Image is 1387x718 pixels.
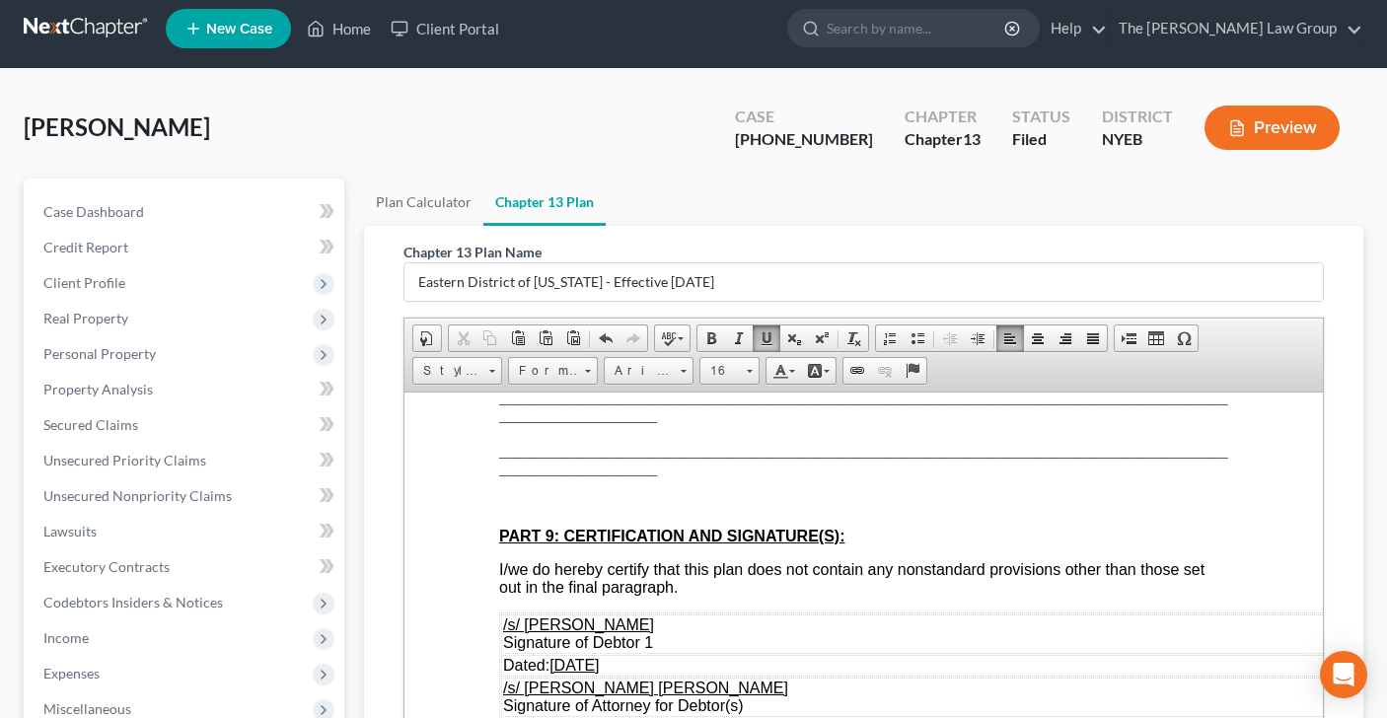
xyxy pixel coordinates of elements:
a: Insert Special Character [1170,325,1198,351]
a: Spell Checker [655,325,690,351]
a: Remove Format [840,325,868,351]
a: Help [1041,11,1107,46]
a: Styles [412,357,502,385]
u: [DATE] [145,264,194,281]
a: The [PERSON_NAME] Law Group [1109,11,1362,46]
span: Unsecured Priority Claims [43,452,206,468]
a: Justify [1079,325,1107,351]
span: I/we do hereby certify that this plan does not contain any nonstandard provisions other than thos... [95,169,800,203]
span: Case Dashboard [43,203,144,220]
a: Paste as plain text [532,325,559,351]
div: Chapter [905,106,981,128]
div: Filed [1012,128,1070,151]
div: Status [1012,106,1070,128]
span: Signature of Debtor 1 [99,224,250,258]
a: Increase Indent [964,325,991,351]
span: Income [43,629,89,646]
span: [PERSON_NAME] [24,112,210,141]
a: Lawsuits [28,514,344,549]
a: Underline [753,325,780,351]
a: Home [297,11,381,46]
a: Insert/Remove Bulleted List [904,325,931,351]
a: Property Analysis [28,372,344,407]
a: Align Left [996,325,1024,351]
a: Insert/Remove Numbered List [876,325,904,351]
u: PART 9: CERTIFICATION AND SIGNATURE(S): [95,135,441,152]
a: Document Properties [413,325,441,351]
a: 16 [699,357,760,385]
span: Personal Property [43,345,156,362]
a: Plan Calculator [364,179,483,226]
u: /s/ [PERSON_NAME] [99,224,250,241]
span: Unsecured Nonpriority Claims [43,487,232,504]
a: Center [1024,325,1052,351]
a: Insert Page Break for Printing [1115,325,1142,351]
span: _ [244,68,253,85]
span: [DATE] [145,327,194,344]
span: 13 [963,129,981,148]
span: Miscellaneous [43,700,131,717]
span: Executory Contracts [43,558,170,575]
a: Redo [620,325,647,351]
span: Real Property [43,310,128,326]
a: Unlink [871,358,899,384]
span: ____________________ [95,50,270,67]
span: Codebtors Insiders & Notices [43,594,223,610]
a: Client Portal [381,11,509,46]
span: ________________________________________________________________________________ [95,50,824,85]
a: Decrease Indent [936,325,964,351]
div: District [1102,106,1173,128]
a: Cut [449,325,476,351]
div: Case [735,106,873,128]
a: Paste [504,325,532,351]
a: Anchor [899,358,926,384]
a: Unsecured Nonpriority Claims [28,478,344,514]
a: Credit Report [28,230,344,265]
a: Background Color [801,358,836,384]
a: Format [508,357,598,385]
span: Signature of Attorney for Debtor(s) [99,287,384,322]
label: Chapter 13 Plan Name [403,242,542,262]
a: Bold [697,325,725,351]
a: Subscript [780,325,808,351]
span: Dated: [99,264,195,281]
a: Table [1142,325,1170,351]
span: Lawsuits [43,523,97,539]
a: Superscript [808,325,836,351]
a: Arial [604,357,693,385]
span: Expenses [43,665,100,682]
a: Secured Claims [28,407,344,443]
input: Enter name... [404,263,1324,301]
a: Paste from Word [559,325,587,351]
span: Styles [413,358,482,384]
a: Copy [476,325,504,351]
span: Client Profile [43,274,125,291]
span: Format [509,358,578,384]
span: Secured Claims [43,416,138,433]
div: Open Intercom Messenger [1320,651,1367,698]
span: Property Analysis [43,381,153,397]
a: Unsecured Priority Claims [28,443,344,478]
input: Search by name... [827,10,1007,46]
span: Credit Report [43,239,128,255]
span: Dated: [99,327,145,344]
a: Align Right [1052,325,1079,351]
a: Link [843,358,871,384]
a: Italic [725,325,753,351]
div: NYEB [1102,128,1173,151]
a: Chapter 13 Plan [483,179,606,226]
button: Preview [1204,106,1340,150]
a: Text Color [766,358,801,384]
div: [PHONE_NUMBER] [735,128,873,151]
span: _ [244,15,253,32]
span: New Case [206,22,272,36]
u: /s/ [PERSON_NAME] [PERSON_NAME] [99,287,384,304]
span: 16 [700,358,740,384]
a: Case Dashboard [28,194,344,230]
a: Undo [592,325,620,351]
span: Arial [605,358,674,384]
div: Chapter [905,128,981,151]
a: Executory Contracts [28,549,344,585]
